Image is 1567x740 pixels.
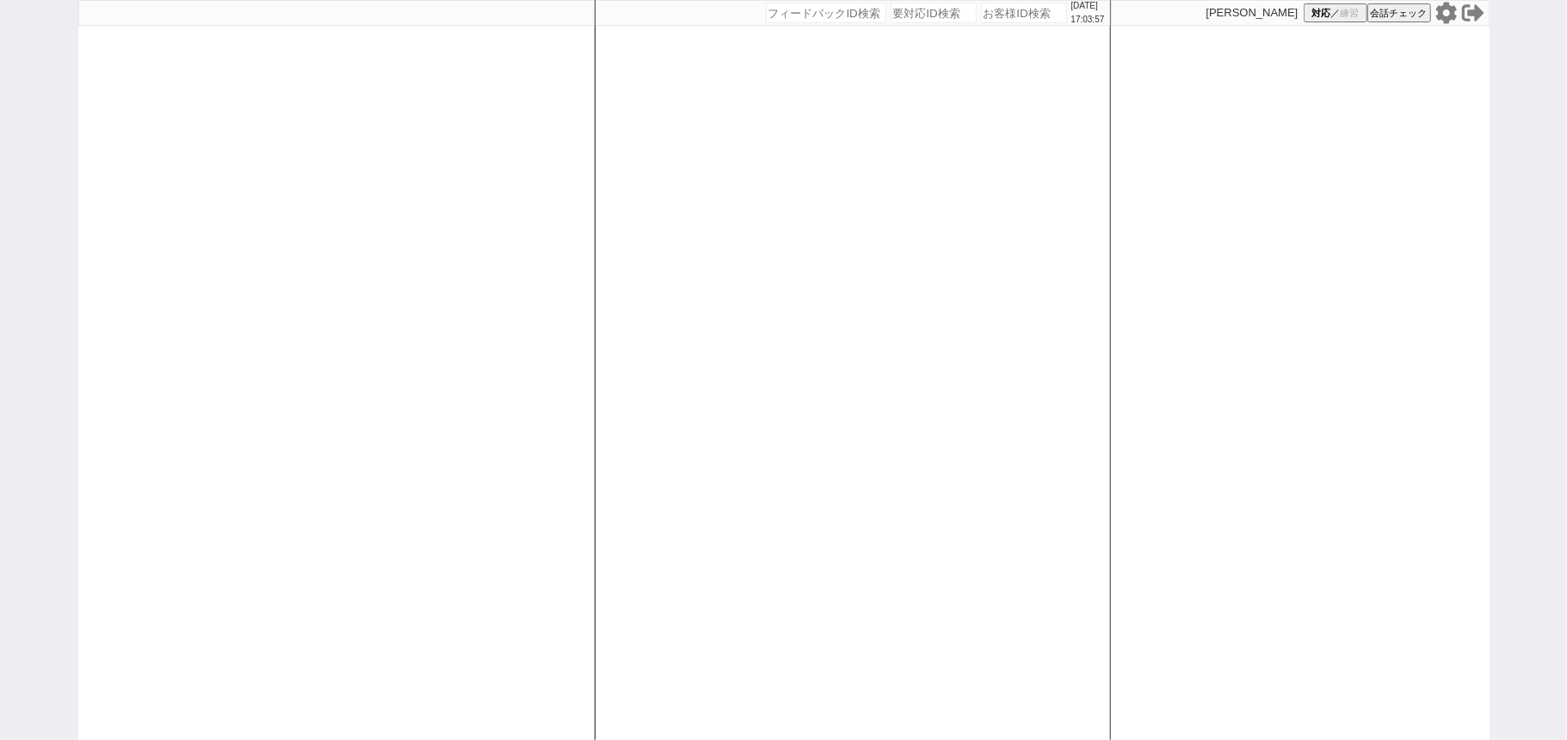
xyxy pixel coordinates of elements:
input: フィードバックID検索 [766,3,886,23]
button: 対応／練習 [1304,3,1367,22]
input: 要対応ID検索 [891,3,977,23]
button: 会話チェック [1367,3,1431,22]
p: 17:03:57 [1071,13,1105,27]
p: [PERSON_NAME] [1206,6,1299,20]
span: 会話チェック [1371,7,1428,20]
span: 練習 [1340,7,1359,20]
span: 対応 [1311,7,1330,20]
input: お客様ID検索 [981,3,1067,23]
